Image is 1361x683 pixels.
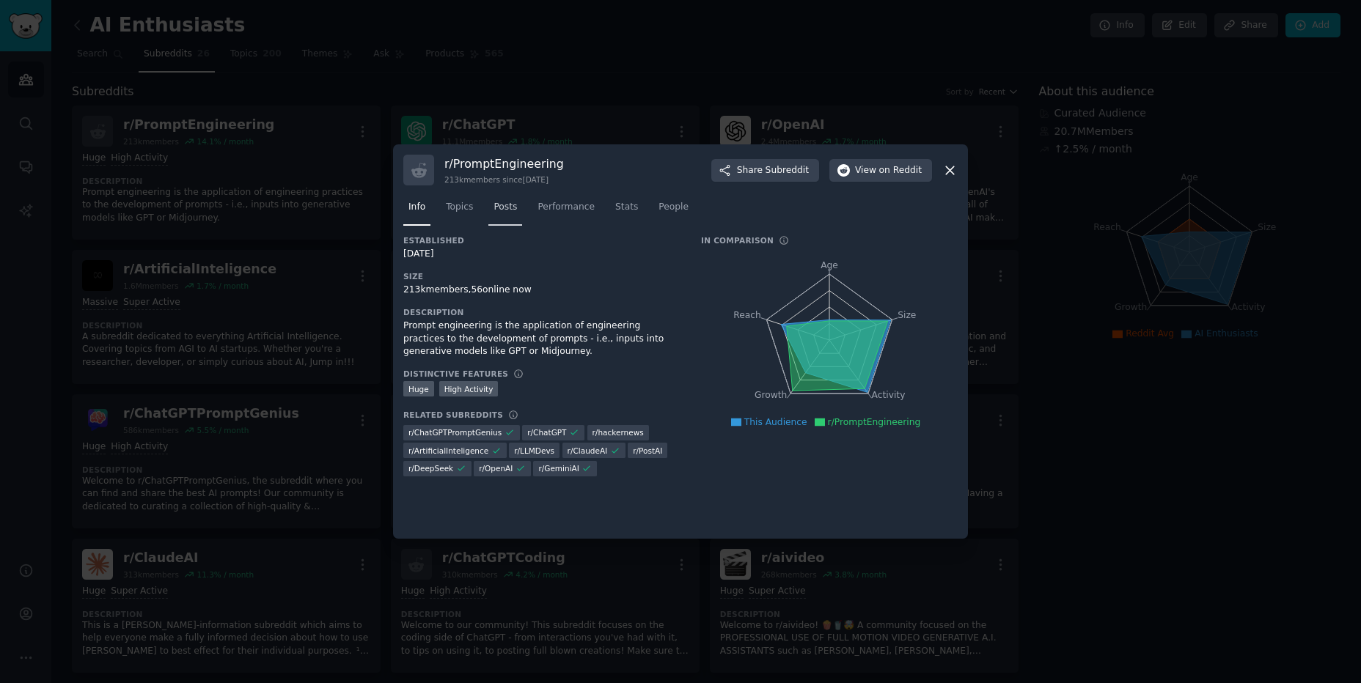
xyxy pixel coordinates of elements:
[538,201,595,214] span: Performance
[494,201,517,214] span: Posts
[439,381,499,396] div: High Activity
[403,320,680,358] div: Prompt engineering is the application of engineering practices to the development of prompts - i....
[403,235,680,245] h3: Established
[444,156,564,171] h3: r/ PromptEngineering
[446,201,473,214] span: Topics
[615,201,638,214] span: Stats
[403,248,680,261] div: [DATE]
[403,381,434,396] div: Huge
[408,446,488,456] span: r/ ArtificialInteligence
[593,427,644,438] span: r/ hackernews
[872,391,906,401] tspan: Activity
[701,235,774,245] h3: In Comparison
[527,427,566,438] span: r/ ChatGPT
[532,196,600,226] a: Performance
[633,446,662,456] span: r/ PostAI
[408,201,425,214] span: Info
[744,417,807,427] span: This Audience
[441,196,478,226] a: Topics
[479,463,513,473] span: r/ OpenAI
[733,310,761,320] tspan: Reach
[408,463,453,473] span: r/ DeepSeek
[408,427,502,438] span: r/ ChatGPTPromptGenius
[737,164,809,177] span: Share
[568,446,608,456] span: r/ ClaudeAI
[879,164,922,177] span: on Reddit
[653,196,694,226] a: People
[711,159,819,182] button: ShareSubreddit
[766,164,809,177] span: Subreddit
[659,201,689,214] span: People
[403,271,680,281] h3: Size
[610,196,643,226] a: Stats
[755,391,787,401] tspan: Growth
[829,159,932,182] button: Viewon Reddit
[898,310,916,320] tspan: Size
[855,164,922,177] span: View
[403,410,503,420] h3: Related Subreddits
[403,307,680,317] h3: Description
[828,417,921,427] span: r/PromptEngineering
[444,174,564,185] div: 213k members since [DATE]
[514,446,554,456] span: r/ LLMDevs
[488,196,522,226] a: Posts
[403,284,680,297] div: 213k members, 56 online now
[821,260,838,270] tspan: Age
[403,369,508,379] h3: Distinctive Features
[538,463,579,473] span: r/ GeminiAI
[403,196,430,226] a: Info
